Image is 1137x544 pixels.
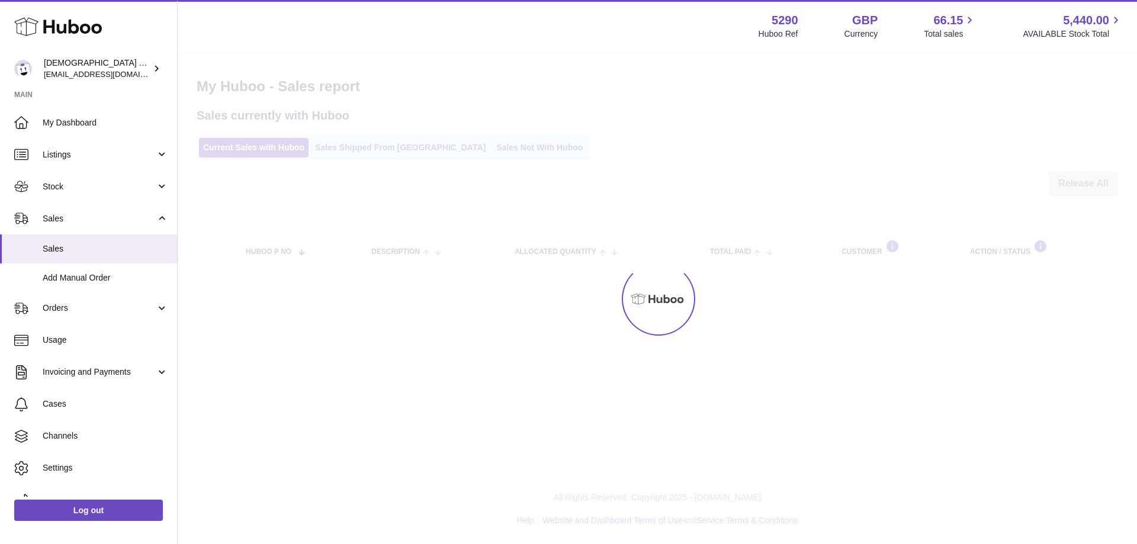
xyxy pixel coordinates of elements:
span: 66.15 [933,12,963,28]
div: [DEMOGRAPHIC_DATA] Charity [44,57,150,80]
span: Usage [43,334,168,346]
div: Currency [844,28,878,40]
span: Invoicing and Payments [43,366,156,378]
strong: GBP [852,12,878,28]
a: 66.15 Total sales [924,12,977,40]
span: Settings [43,462,168,474]
span: Add Manual Order [43,272,168,284]
span: Total sales [924,28,977,40]
span: Orders [43,302,156,314]
a: Log out [14,500,163,521]
span: My Dashboard [43,117,168,128]
span: Channels [43,430,168,442]
span: 5,440.00 [1063,12,1109,28]
span: Cases [43,398,168,410]
span: Returns [43,494,168,506]
span: Sales [43,213,156,224]
span: [EMAIL_ADDRESS][DOMAIN_NAME] [44,69,174,79]
div: Huboo Ref [759,28,798,40]
span: Sales [43,243,168,255]
a: 5,440.00 AVAILABLE Stock Total [1023,12,1123,40]
span: Listings [43,149,156,160]
strong: 5290 [772,12,798,28]
img: info@muslimcharity.org.uk [14,60,32,78]
span: AVAILABLE Stock Total [1023,28,1123,40]
span: Stock [43,181,156,192]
